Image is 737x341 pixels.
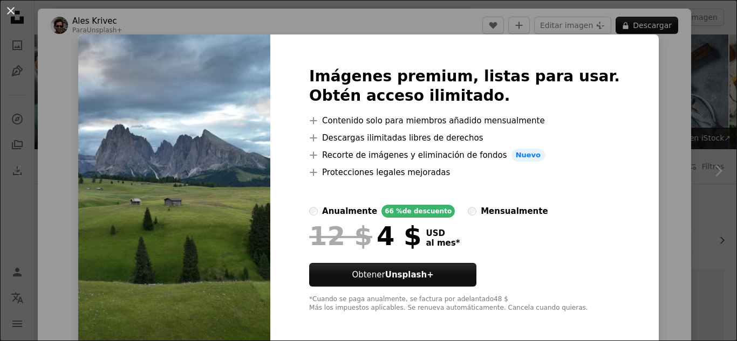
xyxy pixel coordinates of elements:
li: Descargas ilimitadas libres de derechos [309,131,620,144]
span: Nuevo [511,149,545,162]
input: anualmente66 %de descuento [309,207,318,215]
input: mensualmente [468,207,476,215]
strong: Unsplash+ [385,270,434,280]
div: 4 $ [309,222,421,250]
h2: Imágenes premium, listas para usar. Obtén acceso ilimitado. [309,67,620,106]
li: Contenido solo para miembros añadido mensualmente [309,114,620,127]
div: *Cuando se paga anualmente, se factura por adelantado 48 $ Más los impuestos aplicables. Se renue... [309,295,620,312]
button: ObtenerUnsplash+ [309,263,476,287]
li: Protecciones legales mejoradas [309,166,620,179]
div: 66 % de descuento [381,205,455,218]
div: mensualmente [481,205,548,218]
li: Recorte de imágenes y eliminación de fondos [309,149,620,162]
span: al mes * [426,238,460,248]
span: 12 $ [309,222,372,250]
span: USD [426,228,460,238]
div: anualmente [322,205,377,218]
